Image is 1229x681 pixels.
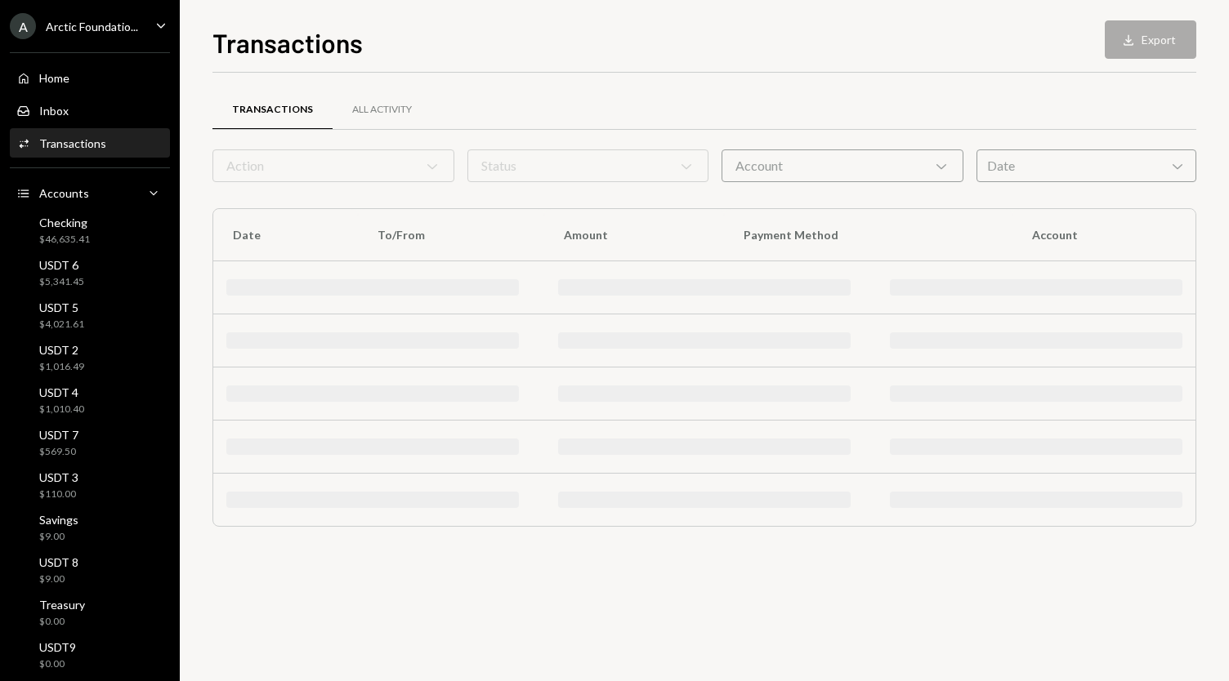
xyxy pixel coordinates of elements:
[39,555,78,569] div: USDT 8
[46,20,138,33] div: Arctic Foundatio...
[358,209,544,261] th: To/From
[39,318,84,332] div: $4,021.61
[10,593,170,632] a: Treasury$0.00
[1012,209,1195,261] th: Account
[10,13,36,39] div: A
[39,657,76,671] div: $0.00
[39,233,90,247] div: $46,635.41
[724,209,1012,261] th: Payment Method
[10,635,170,674] a: USDT9$0.00
[212,89,333,131] a: Transactions
[39,640,76,654] div: USDT9
[39,360,84,374] div: $1,016.49
[39,572,78,586] div: $9.00
[39,300,84,314] div: USDT 5
[10,63,170,92] a: Home
[10,178,170,207] a: Accounts
[39,216,90,229] div: Checking
[39,343,84,357] div: USDT 2
[976,149,1196,182] div: Date
[232,103,313,117] div: Transactions
[39,598,85,612] div: Treasury
[39,275,84,289] div: $5,341.45
[39,513,78,527] div: Savings
[10,211,170,250] a: Checking$46,635.41
[39,615,85,629] div: $0.00
[544,209,724,261] th: Amount
[213,209,358,261] th: Date
[39,104,69,118] div: Inbox
[39,186,89,200] div: Accounts
[212,26,363,59] h1: Transactions
[10,296,170,335] a: USDT 5$4,021.61
[39,487,78,501] div: $110.00
[10,128,170,158] a: Transactions
[352,103,412,117] div: All Activity
[39,428,78,442] div: USDT 7
[39,445,78,459] div: $569.50
[10,423,170,462] a: USDT 7$569.50
[39,403,84,416] div: $1,010.40
[39,71,69,85] div: Home
[10,550,170,590] a: USDT 8$9.00
[39,530,78,544] div: $9.00
[722,149,963,182] div: Account
[39,470,78,484] div: USDT 3
[10,381,170,420] a: USDT 4$1,010.40
[39,385,84,399] div: USDT 4
[39,258,84,272] div: USDT 6
[10,96,170,125] a: Inbox
[10,508,170,547] a: Savings$9.00
[333,89,431,131] a: All Activity
[10,465,170,505] a: USDT 3$110.00
[39,136,106,150] div: Transactions
[10,253,170,292] a: USDT 6$5,341.45
[10,338,170,377] a: USDT 2$1,016.49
